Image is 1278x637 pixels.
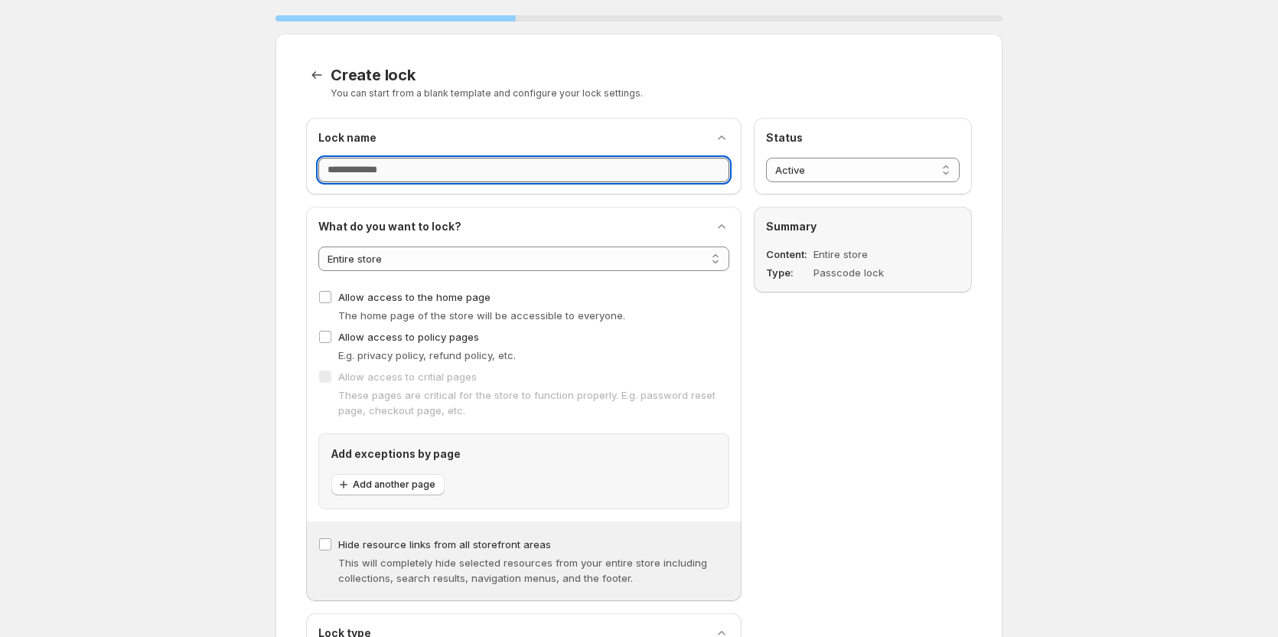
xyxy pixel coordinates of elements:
[331,446,716,462] h2: Add exceptions by page
[766,265,810,280] dt: Type:
[338,309,625,322] span: The home page of the store will be accessible to everyone.
[338,371,477,383] span: Allow access to critial pages
[331,474,445,495] button: Add another page
[813,247,920,262] dd: Entire store
[766,247,810,262] dt: Content:
[338,349,516,361] span: E.g. privacy policy, refund policy, etc.
[318,130,377,145] h2: Lock name
[338,291,491,303] span: Allow access to the home page
[306,64,328,86] button: Back to templates
[331,66,416,84] span: Create lock
[331,87,972,100] p: You can start from a blank template and configure your lock settings.
[766,130,960,145] h2: Status
[338,538,551,550] span: Hide resource links from all storefront areas
[338,557,707,584] span: This will completely hide selected resources from your entire store including collections, search...
[353,479,435,491] span: Add another page
[813,265,920,280] dd: Passcode lock
[338,331,479,343] span: Allow access to policy pages
[318,219,461,234] h2: What do you want to lock?
[766,219,960,234] h2: Summary
[338,389,716,416] span: These pages are critical for the store to function properly. E.g. password reset page, checkout p...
